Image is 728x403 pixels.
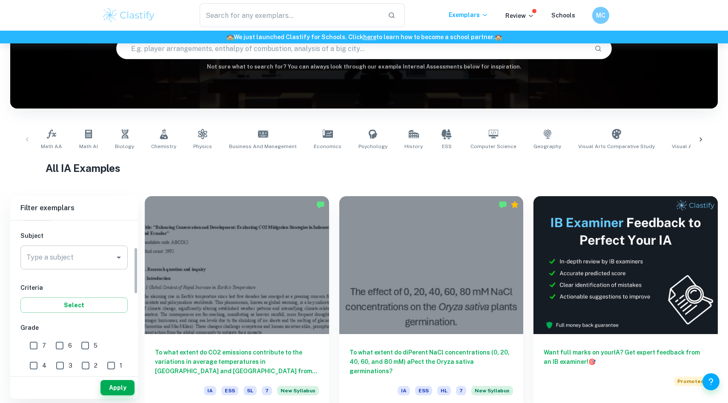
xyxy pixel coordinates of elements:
div: Starting from the May 2026 session, the ESS IA requirements have changed. We created this exempla... [471,386,513,400]
span: New Syllabus [471,386,513,395]
div: Premium [510,200,519,209]
span: 5 [94,341,97,350]
span: Math AA [41,143,62,150]
span: 7 [262,386,272,395]
span: Physics [193,143,212,150]
span: 7 [42,341,46,350]
span: Business and Management [229,143,297,150]
span: 2 [94,361,97,370]
img: Clastify logo [102,7,156,24]
button: Select [20,297,128,313]
span: Visual Arts Comparative Study [578,143,655,150]
span: HL [437,386,451,395]
h6: Not sure what to search for? You can always look through our example Internal Assessments below f... [10,63,718,71]
a: Schools [551,12,575,19]
span: 7 [456,386,466,395]
span: Psychology [358,143,387,150]
h6: Want full marks on your IA ? Get expert feedback from an IB examiner! [544,348,708,366]
h6: Filter exemplars [10,196,138,220]
h6: To what extent do CO2 emissions contribute to the variations in average temperatures in [GEOGRAPH... [155,348,319,376]
span: IA [398,386,410,395]
span: ESS [415,386,432,395]
h6: MC [596,11,606,20]
h6: Subject [20,231,128,240]
span: Math AI [79,143,98,150]
span: New Syllabus [277,386,319,395]
input: Search for any exemplars... [200,3,381,27]
span: 🏫 [495,34,502,40]
span: Geography [533,143,561,150]
span: 🏫 [226,34,234,40]
a: here [363,34,376,40]
span: Promoted [674,377,708,386]
span: 1 [120,361,122,370]
span: History [404,143,423,150]
button: Help and Feedback [702,373,719,390]
p: Exemplars [449,10,488,20]
span: Computer Science [470,143,516,150]
button: MC [592,7,609,24]
h6: We just launched Clastify for Schools. Click to learn how to become a school partner. [2,32,726,42]
h6: To what extent do diPerent NaCl concentrations (0, 20, 40, 60, and 80 mM) aPect the Oryza sativa ... [350,348,513,376]
span: IA [204,386,216,395]
h6: Grade [20,323,128,332]
input: E.g. player arrangements, enthalpy of combustion, analysis of a big city... [117,37,587,60]
img: Marked [499,200,507,209]
span: 3 [69,361,72,370]
div: Starting from the May 2026 session, the ESS IA requirements have changed. We created this exempla... [277,386,319,400]
p: Review [505,11,534,20]
span: 🎯 [588,358,596,365]
span: ESS [221,386,238,395]
button: Apply [100,380,135,395]
span: Biology [115,143,134,150]
span: ESS [442,143,452,150]
span: Chemistry [151,143,176,150]
img: Marked [316,200,325,209]
h6: Criteria [20,283,128,292]
button: Search [591,41,605,56]
span: 6 [68,341,72,350]
h1: All IA Examples [46,160,682,176]
span: 4 [42,361,46,370]
span: Economics [314,143,341,150]
span: SL [244,386,257,395]
button: Open [113,252,125,263]
img: Thumbnail [533,196,718,334]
